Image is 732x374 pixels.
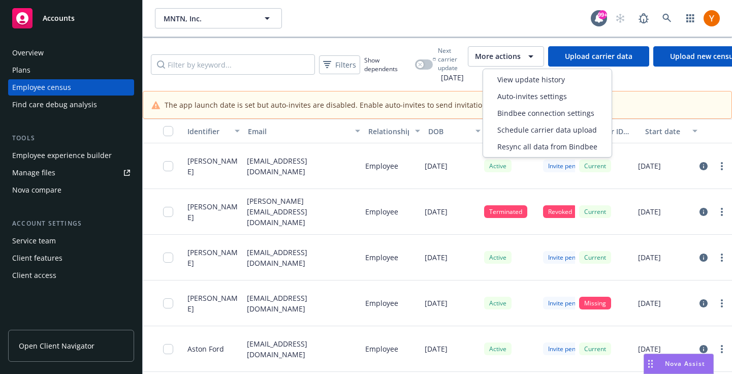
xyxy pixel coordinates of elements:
[247,247,357,268] p: [EMAIL_ADDRESS][DOMAIN_NAME]
[497,124,597,135] span: Schedule carrier data upload
[8,147,134,164] a: Employee experience builder
[365,344,398,354] p: Employee
[365,252,398,263] p: Employee
[680,8,701,28] a: Switch app
[579,297,611,309] div: Missing
[8,45,134,61] a: Overview
[365,298,398,308] p: Employee
[163,207,173,217] input: Toggle Row Selected
[716,160,728,172] a: more
[543,297,593,309] div: Invite pending
[484,251,512,264] div: Active
[8,165,134,181] a: Manage files
[697,206,710,218] a: circleInformation
[633,8,654,28] a: Report a Bug
[497,108,594,118] span: Bindbee connection settings
[163,126,173,136] input: Select all
[425,344,448,354] p: [DATE]
[12,250,62,266] div: Client features
[248,126,349,137] div: Email
[187,293,239,314] span: [PERSON_NAME]
[483,69,612,158] div: More actions
[8,267,134,284] a: Client access
[548,46,649,67] a: Upload carrier data
[716,252,728,264] a: more
[716,206,728,218] a: more
[697,343,710,355] a: circleInformation
[364,56,411,73] span: Show dependents
[247,293,357,314] p: [EMAIL_ADDRESS][DOMAIN_NAME]
[638,298,661,308] p: [DATE]
[164,13,251,24] span: MNTN, Inc.
[8,182,134,198] a: Nova compare
[12,79,71,96] div: Employee census
[8,97,134,113] a: Find care debug analysis
[187,344,224,354] span: Aston Ford
[543,342,593,355] div: Invite pending
[543,205,577,218] div: Revoked
[8,4,134,33] a: Accounts
[610,8,630,28] a: Start snowing
[543,160,593,172] div: Invite pending
[704,10,720,26] img: photo
[244,119,364,143] button: Email
[247,196,357,228] p: [PERSON_NAME][EMAIL_ADDRESS][DOMAIN_NAME]
[638,252,661,263] p: [DATE]
[364,119,425,143] button: Relationship
[368,126,409,137] div: Relationship
[484,205,527,218] div: Terminated
[638,161,661,171] p: [DATE]
[163,344,173,354] input: Toggle Row Selected
[716,297,728,309] a: more
[433,72,464,83] span: [DATE]
[497,74,565,85] span: View update history
[12,182,61,198] div: Nova compare
[484,160,512,172] div: Active
[641,119,702,143] button: Start date
[335,59,356,70] span: Filters
[579,205,611,218] div: Current
[657,8,677,28] a: Search
[638,344,661,354] p: [DATE]
[12,45,44,61] div: Overview
[645,126,686,137] div: Start date
[12,147,112,164] div: Employee experience builder
[8,62,134,78] a: Plans
[12,62,30,78] div: Plans
[12,267,56,284] div: Client access
[716,343,728,355] a: more
[187,155,239,177] span: [PERSON_NAME]
[438,46,464,72] span: Next carrier update
[187,247,239,268] span: [PERSON_NAME]
[12,233,56,249] div: Service team
[165,100,606,110] span: The app launch date is set but auto-invites are disabled. Enable auto-invites to send invitations...
[365,206,398,217] p: Employee
[665,359,705,368] span: Nova Assist
[8,133,134,143] div: Tools
[579,342,611,355] div: Current
[151,54,315,75] input: Filter by keyword...
[475,51,521,61] span: More actions
[468,46,544,67] button: More actions
[424,119,485,143] button: DOB
[484,342,512,355] div: Active
[497,91,567,102] span: Auto-invites settings
[163,253,173,263] input: Toggle Row Selected
[321,57,358,72] span: Filters
[12,97,97,113] div: Find care debug analysis
[425,206,448,217] p: [DATE]
[187,201,239,223] span: [PERSON_NAME]
[187,126,229,137] div: Identifier
[8,233,134,249] a: Service team
[644,354,714,374] button: Nova Assist
[425,252,448,263] p: [DATE]
[638,206,661,217] p: [DATE]
[8,250,134,266] a: Client features
[425,298,448,308] p: [DATE]
[697,297,710,309] a: circleInformation
[579,251,611,264] div: Current
[183,119,244,143] button: Identifier
[497,141,597,152] span: Resync all data from Bindbee
[155,8,282,28] button: MNTN, Inc.
[8,219,134,229] div: Account settings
